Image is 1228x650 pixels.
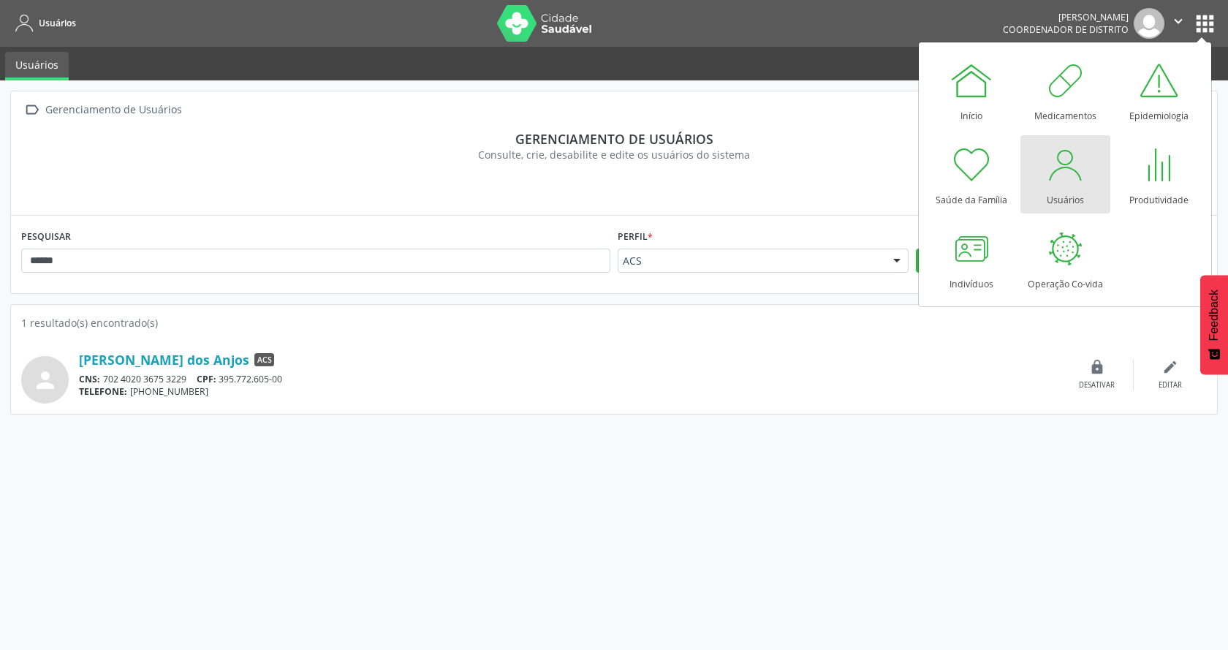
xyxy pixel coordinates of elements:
label: Perfil [618,226,653,249]
a: Saúde da Família [927,135,1017,213]
div: Editar [1159,380,1182,390]
span: Feedback [1208,290,1221,341]
div: Desativar [1079,380,1115,390]
button: apps [1192,11,1218,37]
span: CNS: [79,373,100,385]
a: Início [927,51,1017,129]
a: [PERSON_NAME] dos Anjos [79,352,249,368]
a: Epidemiologia [1114,51,1204,129]
div: 1 resultado(s) encontrado(s) [21,315,1207,330]
div: [PERSON_NAME] [1003,11,1129,23]
label: PESQUISAR [21,226,71,249]
a: Operação Co-vida [1020,219,1110,298]
span: ACS [623,254,879,268]
span: Usuários [39,17,76,29]
div: Consulte, crie, desabilite e edite os usuários do sistema [31,147,1197,162]
a: Medicamentos [1020,51,1110,129]
span: ACS [254,353,274,366]
a:  Gerenciamento de Usuários [21,99,184,121]
img: img [1134,8,1164,39]
button:  [1164,8,1192,39]
a: Produtividade [1114,135,1204,213]
span: CPF: [197,373,216,385]
i: lock [1089,359,1105,375]
span: TELEFONE: [79,385,127,398]
i: person [32,367,58,393]
button: Feedback - Mostrar pesquisa [1200,275,1228,374]
i:  [21,99,42,121]
a: Usuários [10,11,76,35]
div: 702 4020 3675 3229 395.772.605-00 [79,373,1061,385]
span: Coordenador de Distrito [1003,23,1129,36]
i: edit [1162,359,1178,375]
a: Usuários [1020,135,1110,213]
a: Indivíduos [927,219,1017,298]
div: Gerenciamento de Usuários [42,99,184,121]
div: Gerenciamento de usuários [31,131,1197,147]
button: Buscar [916,249,966,273]
div: [PHONE_NUMBER] [79,385,1061,398]
i:  [1170,13,1186,29]
a: Usuários [5,52,69,80]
